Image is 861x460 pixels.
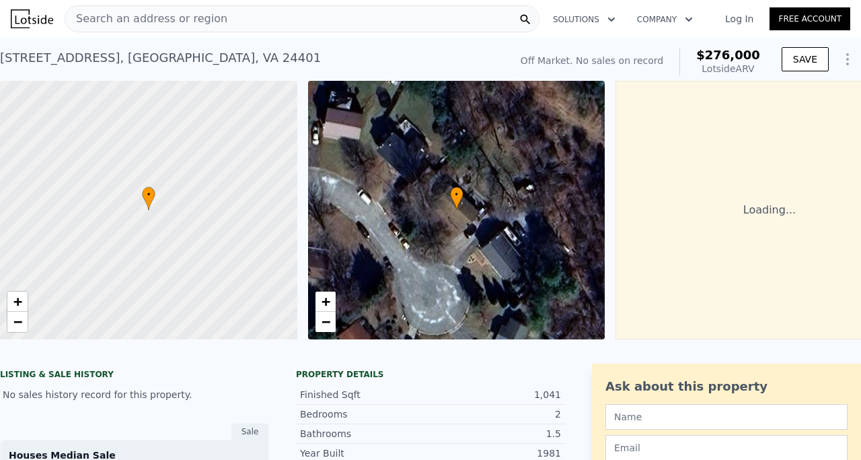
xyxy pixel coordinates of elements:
span: − [13,313,22,330]
button: Solutions [542,7,626,32]
div: Bedrooms [300,407,430,421]
div: 1,041 [430,388,561,401]
div: Off Market. No sales on record [521,54,663,67]
div: 2 [430,407,561,421]
div: Year Built [300,447,430,460]
div: Ask about this property [605,377,848,396]
div: Sale [231,423,269,440]
div: 1981 [430,447,561,460]
div: Property details [296,369,565,380]
span: • [142,189,155,201]
a: Zoom out [7,312,28,332]
input: Name [605,404,848,430]
button: SAVE [782,47,829,71]
span: − [321,313,330,330]
span: + [321,293,330,310]
button: Company [626,7,704,32]
span: • [450,189,463,201]
div: • [450,187,463,210]
span: Search an address or region [65,11,227,27]
a: Zoom in [315,292,336,312]
div: Bathrooms [300,427,430,440]
span: + [13,293,22,310]
a: Log In [709,12,770,26]
div: • [142,187,155,210]
span: $276,000 [696,48,760,62]
a: Free Account [770,7,850,30]
img: Lotside [11,9,53,28]
div: Finished Sqft [300,388,430,401]
button: Show Options [834,46,861,73]
div: 1.5 [430,427,561,440]
a: Zoom out [315,312,336,332]
div: Lotside ARV [696,62,760,75]
a: Zoom in [7,292,28,312]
